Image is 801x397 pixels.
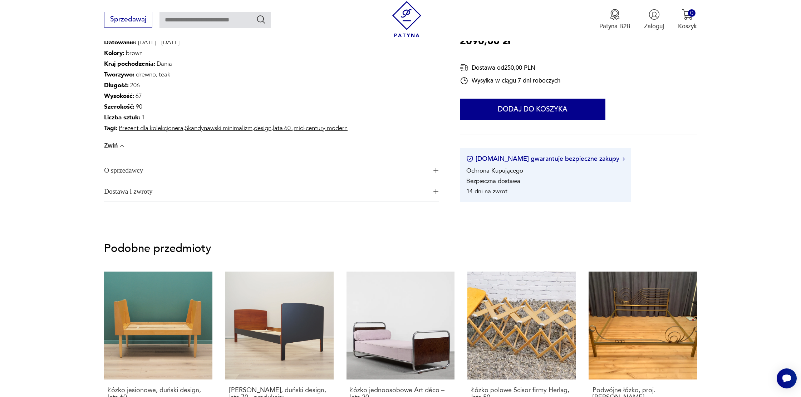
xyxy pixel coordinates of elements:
[433,189,438,194] img: Ikona plusa
[460,76,560,85] div: Wysyłka w ciągu 7 dni roboczych
[466,154,625,163] button: [DOMAIN_NAME] gwarantuje bezpieczne zakupy
[104,112,348,123] p: 1
[104,123,348,134] p: , , , ,
[104,101,348,112] p: 90
[104,81,129,89] b: Długość :
[104,80,348,91] p: 206
[389,1,425,37] img: Patyna - sklep z meblami i dekoracjami vintage
[777,368,797,388] iframe: Smartsupp widget button
[649,9,660,20] img: Ikonka użytkownika
[104,69,348,80] p: drewno, teak
[104,38,137,46] b: Datowanie :
[104,160,439,181] button: Ikona plusaO sprzedawcy
[460,33,510,50] p: 2090,00 zł
[460,99,605,120] button: Dodaj do koszyka
[104,113,140,121] b: Liczba sztuk:
[644,9,664,30] button: Zaloguj
[256,14,266,25] button: Szukaj
[433,168,438,173] img: Ikona plusa
[104,91,348,101] p: 67
[104,37,348,48] p: [DATE] - [DATE]
[104,48,348,59] p: brown
[104,92,134,100] b: Wysokość :
[118,142,126,149] img: chevron down
[678,9,697,30] button: 0Koszyk
[104,124,117,132] b: Tagi:
[104,142,126,149] button: Zwiń
[688,9,696,17] div: 0
[104,181,427,202] span: Dostawa i zwroty
[273,124,292,132] a: lata 60.
[104,181,439,202] button: Ikona plusaDostawa i zwroty
[599,22,630,30] p: Patyna B2B
[682,9,693,20] img: Ikona koszyka
[466,155,473,163] img: Ikona certyfikatu
[104,160,427,181] span: O sprzedawcy
[119,124,183,132] a: Prezent dla kolekcjonera
[466,167,523,175] li: Ochrona Kupującego
[104,49,124,57] b: Kolory :
[104,103,134,111] b: Szerokość :
[185,124,252,132] a: Skandynawski minimalizm
[104,243,697,254] p: Podobne przedmioty
[623,157,625,161] img: Ikona strzałki w prawo
[104,60,155,68] b: Kraj pochodzenia :
[104,12,152,28] button: Sprzedawaj
[104,17,152,23] a: Sprzedawaj
[599,9,630,30] button: Patyna B2B
[644,22,664,30] p: Zaloguj
[294,124,348,132] a: mid-century modern
[104,70,134,79] b: Tworzywo :
[460,63,468,72] img: Ikona dostawy
[460,63,560,72] div: Dostawa od 250,00 PLN
[466,177,520,185] li: Bezpieczna dostawa
[599,9,630,30] a: Ikona medaluPatyna B2B
[466,187,507,195] li: 14 dni na zwrot
[254,124,271,132] a: design
[104,59,348,69] p: Dania
[678,22,697,30] p: Koszyk
[609,9,620,20] img: Ikona medalu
